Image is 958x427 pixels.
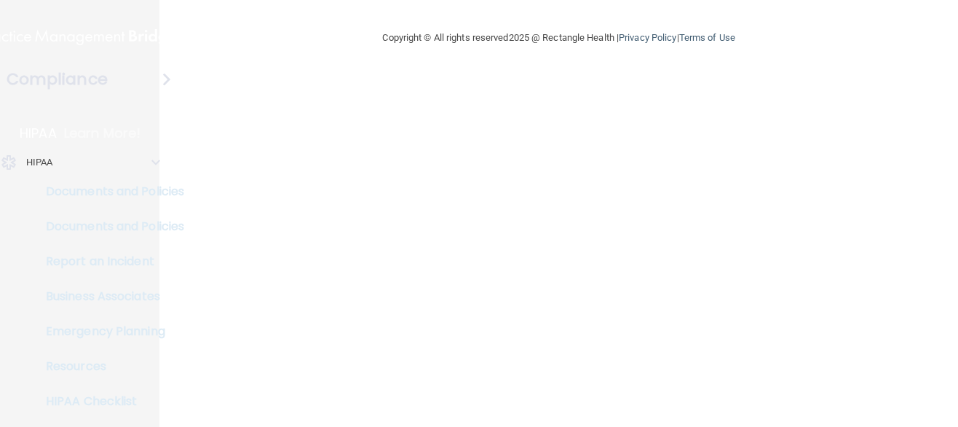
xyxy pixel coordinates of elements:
[9,359,208,374] p: Resources
[7,69,108,90] h4: Compliance
[20,125,57,142] p: HIPAA
[26,154,53,171] p: HIPAA
[9,219,208,234] p: Documents and Policies
[619,32,676,43] a: Privacy Policy
[9,254,208,269] p: Report an Incident
[9,394,208,409] p: HIPAA Checklist
[9,184,208,199] p: Documents and Policies
[293,15,825,61] div: Copyright © All rights reserved 2025 @ Rectangle Health | |
[64,125,141,142] p: Learn More!
[679,32,735,43] a: Terms of Use
[9,324,208,339] p: Emergency Planning
[9,289,208,304] p: Business Associates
